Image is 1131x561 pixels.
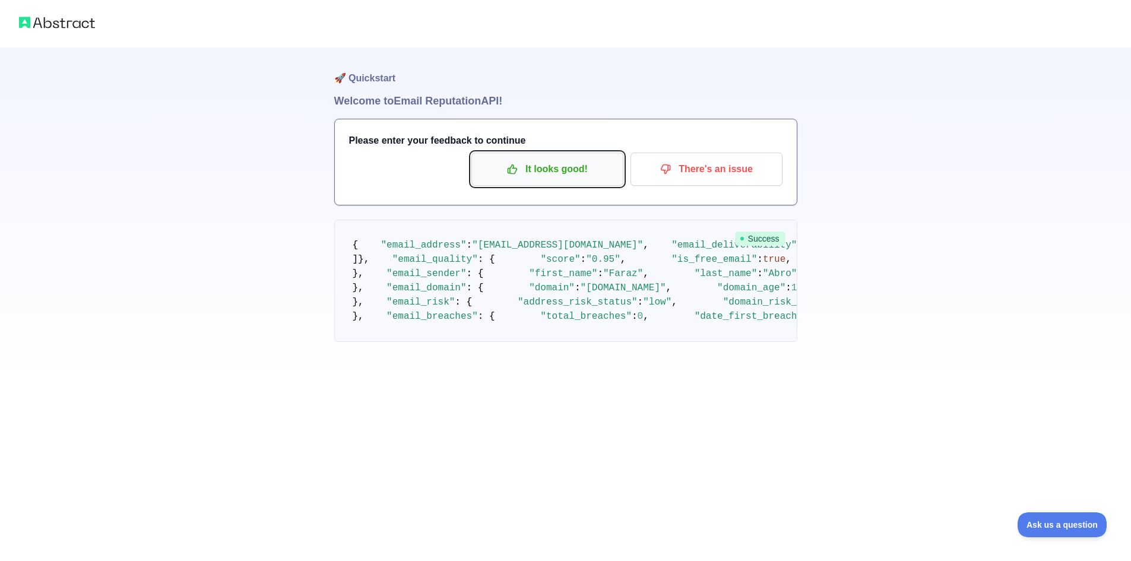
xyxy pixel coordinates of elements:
[586,254,620,265] span: "0.95"
[540,311,632,322] span: "total_breaches"
[575,283,581,293] span: :
[392,254,478,265] span: "email_quality"
[757,254,763,265] span: :
[386,283,466,293] span: "email_domain"
[643,240,649,251] span: ,
[480,159,614,179] p: It looks good!
[353,240,359,251] span: {
[467,283,484,293] span: : {
[467,240,473,251] span: :
[643,297,671,308] span: "low"
[632,311,638,322] span: :
[620,254,626,265] span: ,
[478,254,495,265] span: : {
[529,283,575,293] span: "domain"
[386,311,478,322] span: "email_breaches"
[717,283,785,293] span: "domain_age"
[785,254,791,265] span: ,
[631,153,782,186] button: There's an issue
[639,159,774,179] p: There's an issue
[638,297,644,308] span: :
[666,283,672,293] span: ,
[478,311,495,322] span: : {
[643,311,649,322] span: ,
[695,311,815,322] span: "date_first_breached"
[671,240,797,251] span: "email_deliverability"
[695,268,758,279] span: "last_name"
[455,297,472,308] span: : {
[1018,512,1107,537] iframe: Toggle Customer Support
[723,297,837,308] span: "domain_risk_status"
[529,268,597,279] span: "first_name"
[334,93,797,109] h1: Welcome to Email Reputation API!
[638,311,644,322] span: 0
[472,240,643,251] span: "[EMAIL_ADDRESS][DOMAIN_NAME]"
[386,268,466,279] span: "email_sender"
[603,268,643,279] span: "Faraz"
[735,232,785,246] span: Success
[763,254,785,265] span: true
[597,268,603,279] span: :
[381,240,467,251] span: "email_address"
[518,297,638,308] span: "address_risk_status"
[671,254,757,265] span: "is_free_email"
[349,134,782,148] h3: Please enter your feedback to continue
[581,254,587,265] span: :
[386,297,455,308] span: "email_risk"
[757,268,763,279] span: :
[471,153,623,186] button: It looks good!
[540,254,580,265] span: "score"
[581,283,666,293] span: "[DOMAIN_NAME]"
[791,283,820,293] span: 10966
[334,47,797,93] h1: 🚀 Quickstart
[467,268,484,279] span: : {
[785,283,791,293] span: :
[763,268,797,279] span: "Abro"
[671,297,677,308] span: ,
[643,268,649,279] span: ,
[19,14,95,31] img: Abstract logo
